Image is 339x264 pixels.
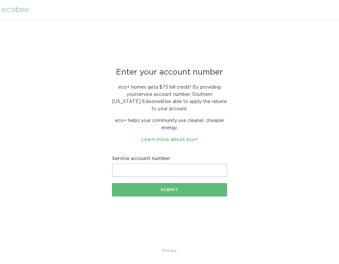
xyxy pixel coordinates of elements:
p: eco+ helps your community use cleaner, cheaper energy. [112,117,227,132]
button: Submit [112,183,227,196]
a: Privacy Policy & Terms of Use [162,247,177,254]
a: Learn more about eco+ [141,137,198,142]
div: Submit [115,188,224,192]
div: ecobee [2,6,29,13]
label: Service account number [112,156,227,161]
p: eco+ homes get a $75 bill credit ! By providing your service account number , Southern [US_STATE]... [112,84,227,113]
div: Enter your account number [112,69,227,76]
